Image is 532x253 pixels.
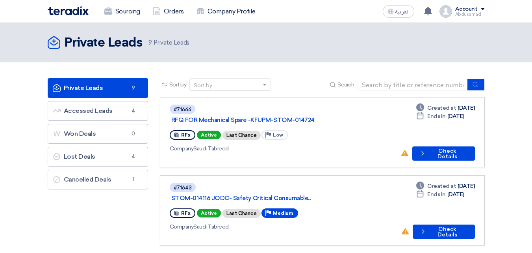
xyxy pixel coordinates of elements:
div: [DATE] [416,112,464,120]
div: [DATE] [416,104,475,112]
a: Won Deals0 [48,124,148,144]
a: Private Leads9 [48,78,148,98]
img: Teradix logo [48,6,89,15]
span: 1 [129,176,138,184]
div: Abdusamad [455,12,485,17]
div: Account [455,6,478,13]
span: Created at [427,182,456,190]
span: Low [273,132,283,138]
span: RFx [181,210,191,216]
h2: Private Leads [64,35,143,51]
span: 9 [129,84,138,92]
img: profile_test.png [439,5,452,18]
span: العربية [395,9,410,15]
a: Orders [146,3,190,20]
a: Company Profile [190,3,262,20]
span: Company [170,145,194,152]
button: Check Details [413,225,475,239]
span: RFx [181,132,191,138]
span: Private Leads [148,38,189,47]
div: #71643 [174,185,192,190]
span: 0 [129,130,138,138]
a: Sourcing [98,3,146,20]
a: Lost Deals4 [48,147,148,167]
a: RFQ FOR Mechanical Spare -KFUPM-STOM-014724 [171,116,368,124]
div: Last Chance [222,131,261,140]
span: Company [170,223,194,230]
button: العربية [383,5,414,18]
span: 9 [148,39,152,46]
span: Active [197,209,221,217]
a: Accessed Leads4 [48,101,148,121]
a: STOM-014116 JODC- Safety Critical Consumable... [171,195,368,202]
span: Created at [427,104,456,112]
span: Search [337,81,354,89]
div: Last Chance [222,209,261,218]
div: [DATE] [416,182,475,190]
span: Sort by [169,81,187,89]
div: Sort by [194,81,212,90]
div: Saudi Tabreed [170,144,395,153]
a: Cancelled Deals1 [48,170,148,189]
div: #71666 [174,107,191,112]
span: Active [197,131,221,139]
span: Ends In [427,112,446,120]
input: Search by title or reference number [358,79,468,91]
span: 4 [129,153,138,161]
button: Check Details [412,146,475,161]
span: Ends In [427,190,446,199]
div: [DATE] [416,190,464,199]
div: Saudi Tabreed [170,223,395,231]
span: 4 [129,107,138,115]
span: Medium [273,210,293,216]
